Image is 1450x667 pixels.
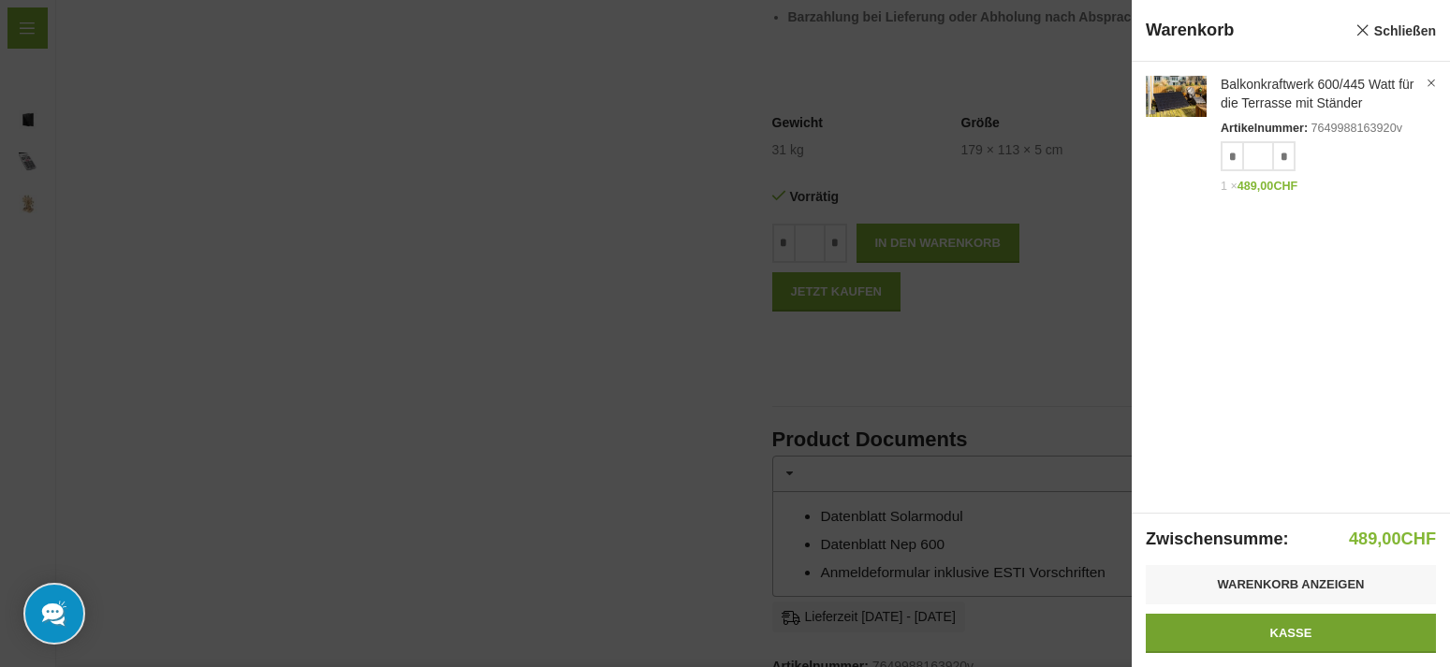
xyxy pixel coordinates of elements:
bdi: 489,00 [1349,529,1436,548]
input: Produktmenge [1244,141,1272,171]
a: Balkonkraftwerk 600/445 Watt für die Terrasse mit Ständer aus dem Warenkorb entfernen [1422,74,1441,93]
span: Warenkorb [1146,19,1346,42]
a: Warenkorb anzeigen [1146,565,1436,604]
span: CHF [1401,529,1436,548]
a: Kasse [1146,614,1436,653]
strong: Zwischensumme: [1146,528,1289,551]
a: Anzeigen [1132,62,1450,202]
a: Schließen [1355,19,1436,42]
